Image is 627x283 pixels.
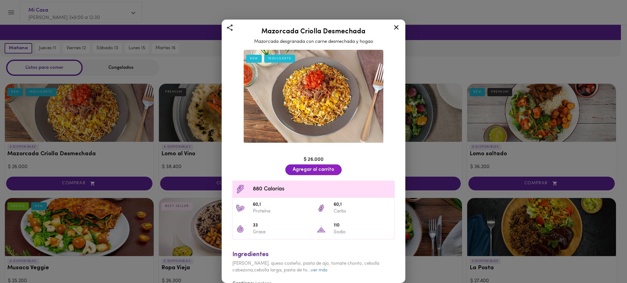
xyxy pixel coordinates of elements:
[236,224,245,233] img: 33 Grasa
[334,208,391,215] p: Carbs
[244,50,383,143] img: Mazorcada Criolla Desmechada
[334,222,391,229] span: 110
[253,185,391,193] span: 880 Calorías
[264,55,295,63] div: INDULGENTE
[232,261,379,272] span: [PERSON_NAME]. queso costeño, pasta de ajo, tomate chonto, cebolla cabezona,cebolla larga, pasta ...
[253,229,310,235] p: Grasa
[253,222,310,229] span: 33
[334,229,391,235] p: Sodio
[311,268,327,273] a: ver más
[229,156,398,163] div: $ 26.000
[246,55,262,63] div: NEW
[317,204,326,213] img: 60,1 Carbs
[236,185,245,194] img: Contenido calórico
[285,164,342,175] button: Agregar al carrito
[236,204,245,213] img: 60,1 Proteína
[253,201,310,208] span: 60,1
[254,39,373,44] span: Mazorcada desgranada con carne desmechada y hogao
[591,248,621,277] iframe: Messagebird Livechat Widget
[334,201,391,208] span: 60,1
[232,250,395,259] div: Ingredientes
[253,208,310,215] p: Proteína
[317,224,326,233] img: 110 Sodio
[293,167,334,173] span: Agregar al carrito
[229,28,398,35] h2: Mazorcada Criolla Desmechada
